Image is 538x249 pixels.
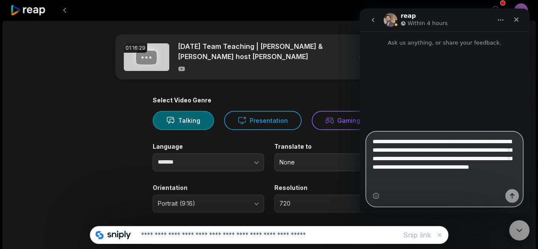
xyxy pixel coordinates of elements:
[153,111,214,130] button: Talking
[178,41,325,62] p: [DATE] Team Teaching | [PERSON_NAME] & [PERSON_NAME] host [PERSON_NAME]
[124,43,147,53] div: 01:16:29
[509,220,529,241] iframe: Intercom live chat
[224,111,302,130] button: Presentation
[274,195,386,212] button: 720
[153,184,264,192] label: Orientation
[158,200,247,207] span: Portrait (9:16)
[279,158,369,166] span: None
[153,96,386,104] div: Select Video Genre
[312,111,374,130] button: Gaming
[274,153,386,171] button: None
[274,184,386,192] label: Resolution
[153,143,264,150] label: Language
[359,8,529,213] iframe: To enrich screen reader interactions, please activate Accessibility in Grammarly extension settings
[274,143,386,150] label: Translate to
[153,195,264,212] button: Portrait (9:16)
[279,200,369,207] span: 720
